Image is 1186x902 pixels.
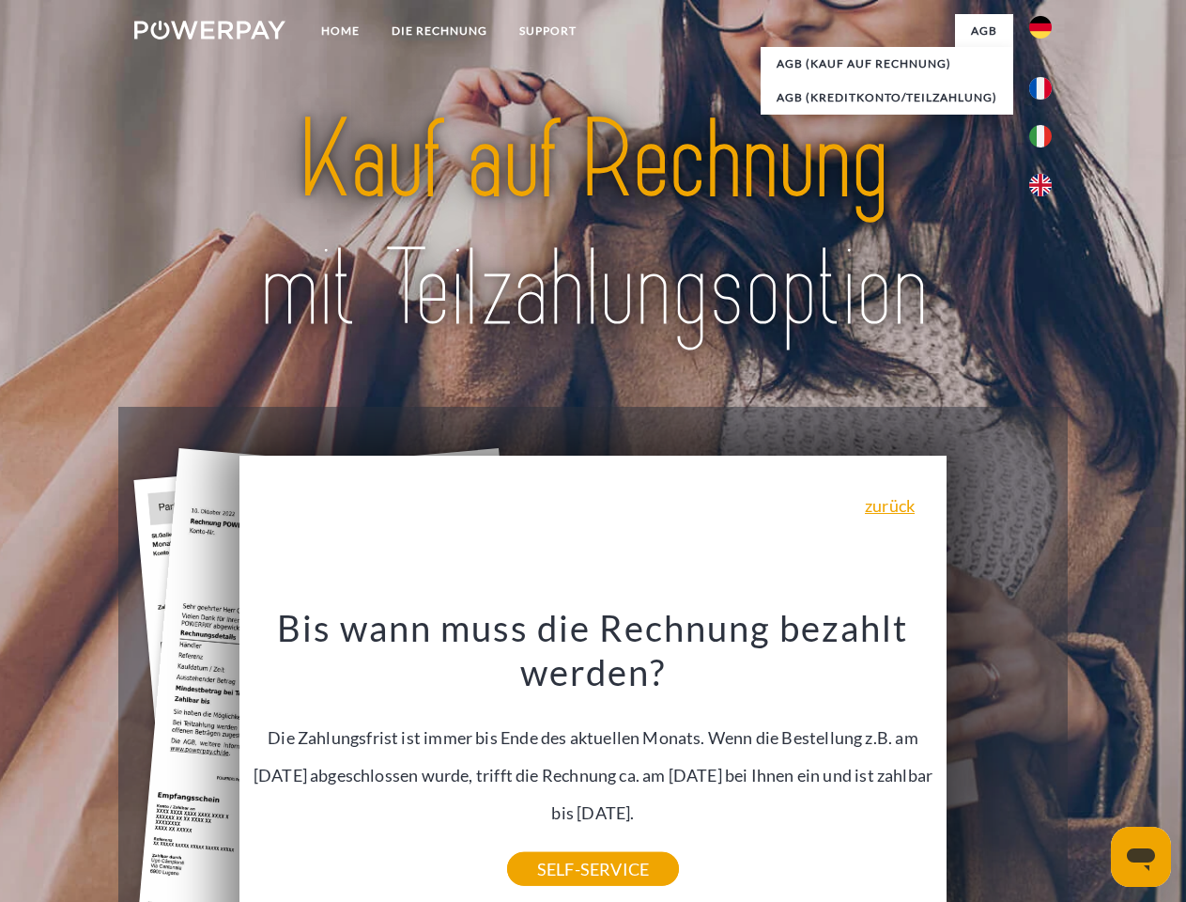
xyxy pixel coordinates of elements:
[1029,125,1052,148] img: it
[955,14,1013,48] a: agb
[305,14,376,48] a: Home
[376,14,503,48] a: DIE RECHNUNG
[503,14,593,48] a: SUPPORT
[1029,16,1052,39] img: de
[865,497,915,514] a: zurück
[179,90,1007,360] img: title-powerpay_de.svg
[507,852,679,886] a: SELF-SERVICE
[251,605,936,869] div: Die Zahlungsfrist ist immer bis Ende des aktuellen Monats. Wenn die Bestellung z.B. am [DATE] abg...
[251,605,936,695] h3: Bis wann muss die Rechnung bezahlt werden?
[134,21,285,39] img: logo-powerpay-white.svg
[761,81,1013,115] a: AGB (Kreditkonto/Teilzahlung)
[1029,174,1052,196] img: en
[1111,827,1171,887] iframe: Schaltfläche zum Öffnen des Messaging-Fensters
[761,47,1013,81] a: AGB (Kauf auf Rechnung)
[1029,77,1052,100] img: fr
